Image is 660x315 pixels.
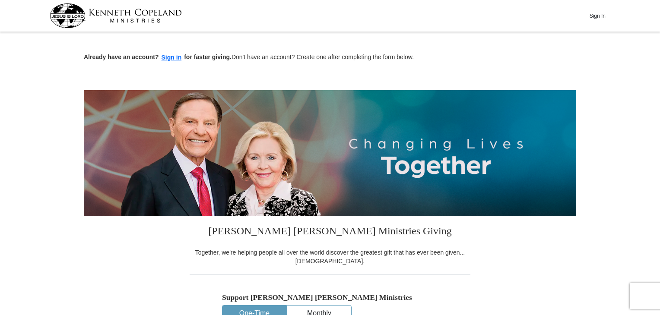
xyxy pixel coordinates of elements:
[84,54,232,60] strong: Already have an account? for faster giving.
[159,53,184,63] button: Sign in
[222,293,438,302] h5: Support [PERSON_NAME] [PERSON_NAME] Ministries
[50,3,182,28] img: kcm-header-logo.svg
[584,9,610,22] button: Sign In
[84,53,576,63] p: Don't have an account? Create one after completing the form below.
[190,248,470,265] div: Together, we're helping people all over the world discover the greatest gift that has ever been g...
[190,216,470,248] h3: [PERSON_NAME] [PERSON_NAME] Ministries Giving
